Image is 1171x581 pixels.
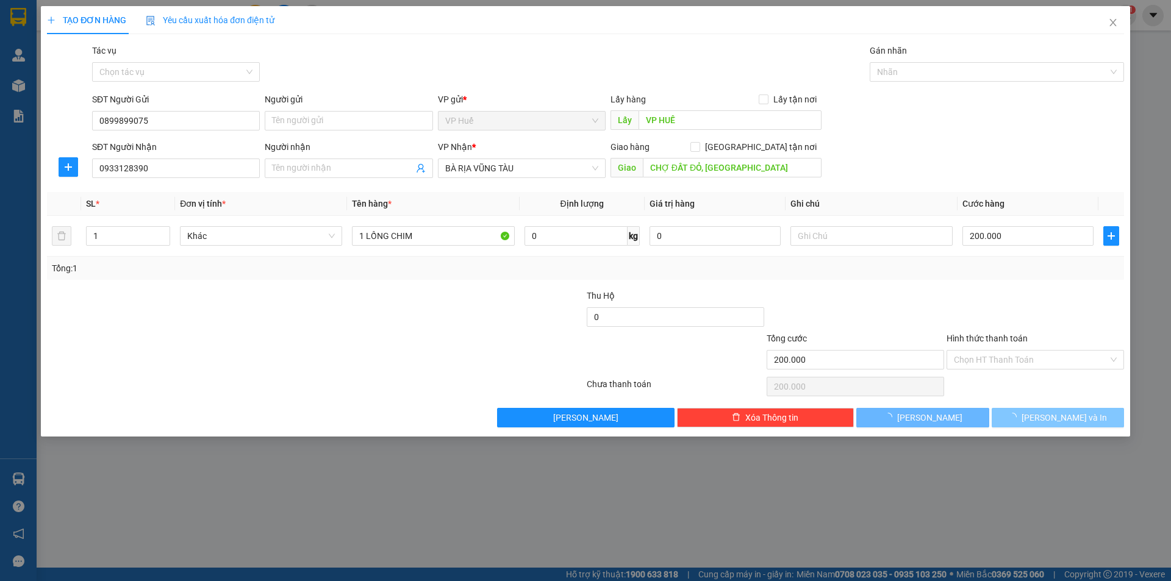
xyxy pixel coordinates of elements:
input: Dọc đường [639,110,822,130]
button: plus [59,157,78,177]
img: icon [146,16,156,26]
span: Yêu cầu xuất hóa đơn điện tử [146,15,274,25]
span: plus [59,162,77,172]
span: Cước hàng [962,199,1004,209]
span: Khác [187,227,335,245]
span: plus [1104,231,1119,241]
span: Lấy hàng [611,94,646,104]
button: [PERSON_NAME] [497,408,675,427]
span: Tên hàng [352,199,392,209]
input: Dọc đường [643,158,822,177]
button: [PERSON_NAME] và In [992,408,1124,427]
div: VP gửi [438,93,606,106]
div: Người gửi [265,93,432,106]
span: [PERSON_NAME] [553,411,618,424]
span: Lấy tận nơi [768,93,822,106]
span: Đơn vị tính [180,199,226,209]
th: Ghi chú [786,192,958,216]
span: Thu Hộ [587,291,615,301]
span: loading [884,413,897,421]
span: user-add [416,163,426,173]
div: SĐT Người Nhận [92,140,260,154]
input: VD: Bàn, Ghế [352,226,514,246]
span: [PERSON_NAME] [897,411,962,424]
button: deleteXóa Thông tin [677,408,854,427]
span: [PERSON_NAME] và In [1022,411,1107,424]
label: Tác vụ [92,46,116,55]
button: delete [52,226,71,246]
span: Xóa Thông tin [745,411,798,424]
input: 0 [650,226,781,246]
div: Tổng: 1 [52,262,452,275]
span: Giao [611,158,643,177]
span: VP Huế [445,112,598,130]
span: plus [47,16,56,24]
button: Close [1096,6,1130,40]
span: Tổng cước [767,333,807,343]
span: [GEOGRAPHIC_DATA] tận nơi [700,140,822,154]
span: Giá trị hàng [650,199,695,209]
span: VP Nhận [438,142,472,152]
span: Giao hàng [611,142,650,152]
span: delete [732,413,740,422]
span: close [1108,18,1118,27]
span: TẠO ĐƠN HÀNG [47,15,126,25]
button: plus [1103,226,1119,246]
div: Người nhận [265,140,432,154]
span: SL [86,199,96,209]
span: kg [628,226,640,246]
label: Hình thức thanh toán [947,333,1028,343]
div: SĐT Người Gửi [92,93,260,106]
button: [PERSON_NAME] [856,408,989,427]
input: Ghi Chú [790,226,953,246]
span: Định lượng [560,199,604,209]
span: BÀ RỊA VŨNG TÀU [445,159,598,177]
div: Chưa thanh toán [585,377,765,399]
label: Gán nhãn [870,46,907,55]
span: loading [1008,413,1022,421]
span: Lấy [611,110,639,130]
